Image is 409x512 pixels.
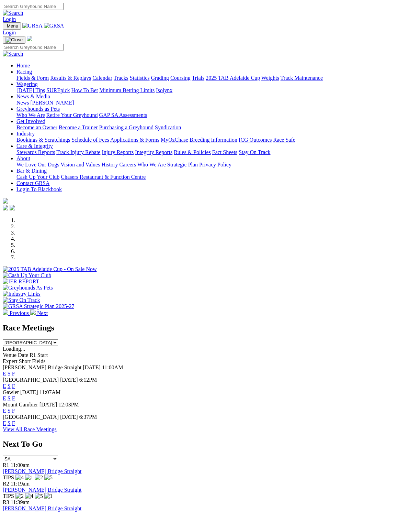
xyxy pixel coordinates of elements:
img: 2 [15,493,24,499]
a: 2025 TAB Adelaide Cup [206,75,260,81]
a: Become an Owner [16,124,57,130]
a: Login [3,30,16,35]
a: Injury Reports [102,149,134,155]
a: Stay On Track [239,149,270,155]
span: 11:00am [11,462,30,468]
img: facebook.svg [3,205,8,210]
a: [PERSON_NAME] Bridge Straight [3,468,81,474]
img: Industry Links [3,291,41,297]
span: Loading... [3,346,25,352]
img: twitter.svg [10,205,15,210]
a: We Love Our Dogs [16,162,59,167]
a: Become a Trainer [59,124,98,130]
a: S [8,420,11,426]
a: Integrity Reports [135,149,172,155]
a: [PERSON_NAME] [30,100,74,106]
a: Next [30,310,48,316]
span: R1 [3,462,9,468]
a: Care & Integrity [16,143,53,149]
span: 6:37PM [79,414,97,420]
img: IER REPORT [3,279,39,285]
img: Search [3,10,23,16]
a: Tracks [114,75,128,81]
a: Login To Blackbook [16,186,62,192]
img: 1 [25,475,33,481]
a: Syndication [155,124,181,130]
div: Bar & Dining [16,174,406,180]
a: Track Maintenance [281,75,323,81]
a: Purchasing a Greyhound [99,124,154,130]
a: F [12,395,15,401]
span: Venue [3,352,16,358]
a: Coursing [170,75,191,81]
span: [DATE] [60,414,78,420]
a: Racing [16,69,32,75]
a: Cash Up Your Club [16,174,59,180]
a: SUREpick [46,87,70,93]
a: F [12,408,15,414]
span: Short [19,358,31,364]
span: [DATE] [20,389,38,395]
a: Careers [119,162,136,167]
a: Calendar [92,75,112,81]
a: S [8,371,11,377]
a: Greyhounds as Pets [16,106,60,112]
div: About [16,162,406,168]
a: Wagering [16,81,38,87]
a: [PERSON_NAME] Bridge Straight [3,505,81,511]
img: 5 [35,493,43,499]
button: Toggle navigation [3,36,25,44]
span: [DATE] [60,377,78,383]
a: GAP SA Assessments [99,112,147,118]
a: Contact GRSA [16,180,49,186]
a: Rules & Policies [174,149,211,155]
span: [GEOGRAPHIC_DATA] [3,414,59,420]
a: News [16,100,29,106]
a: F [12,420,15,426]
a: E [3,395,6,401]
a: ICG Outcomes [239,137,272,143]
div: Greyhounds as Pets [16,112,406,118]
a: S [8,408,11,414]
a: Minimum Betting Limits [99,87,155,93]
span: Next [37,310,48,316]
a: Fields & Form [16,75,49,81]
img: Cash Up Your Club [3,272,51,279]
img: GRSA [22,23,43,29]
a: MyOzChase [161,137,188,143]
img: chevron-left-pager-white.svg [3,309,8,315]
h2: Race Meetings [3,323,406,333]
img: 5 [44,475,53,481]
a: E [3,371,6,377]
img: 4 [25,493,33,499]
a: Results & Replays [50,75,91,81]
a: Trials [192,75,204,81]
span: Menu [7,23,18,29]
a: Breeding Information [190,137,237,143]
a: Industry [16,131,35,137]
a: Retire Your Greyhound [46,112,98,118]
a: Isolynx [156,87,172,93]
a: [PERSON_NAME] Bridge Straight [3,487,81,493]
input: Search [3,3,64,10]
button: Toggle navigation [3,22,21,30]
a: Bar & Dining [16,168,47,174]
span: TIPS [3,493,14,499]
span: [GEOGRAPHIC_DATA] [3,377,59,383]
a: Privacy Policy [199,162,231,167]
div: Wagering [16,87,406,94]
a: Get Involved [16,118,45,124]
img: 4 [15,475,24,481]
span: 11:00AM [102,364,123,370]
img: Stay On Track [3,297,40,303]
a: Vision and Values [60,162,100,167]
a: Strategic Plan [167,162,198,167]
a: F [12,383,15,389]
span: Fields [32,358,45,364]
a: [DATE] Tips [16,87,45,93]
div: Racing [16,75,406,81]
a: News & Media [16,94,50,99]
a: S [8,395,11,401]
a: Who We Are [137,162,166,167]
span: R2 [3,481,9,487]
